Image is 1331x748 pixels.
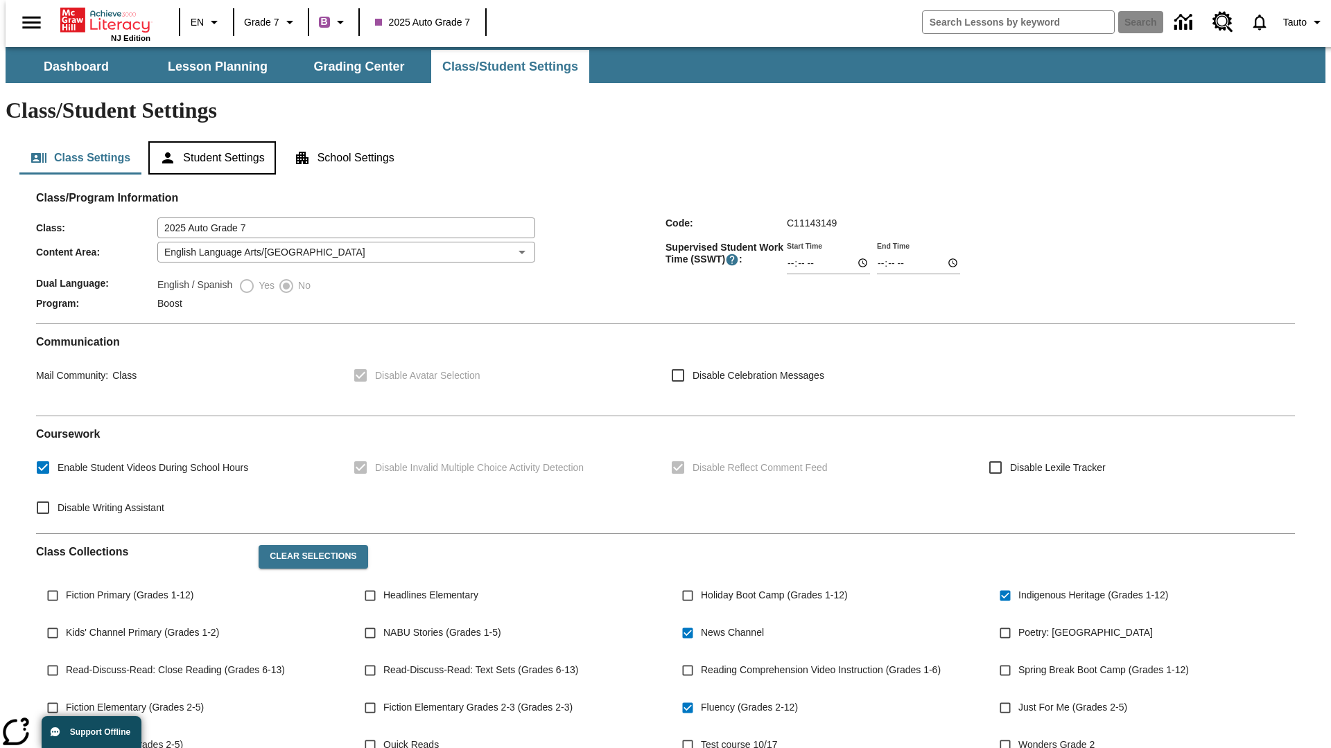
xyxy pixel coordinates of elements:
[693,368,824,383] span: Disable Celebration Messages
[244,15,279,30] span: Grade 7
[238,10,304,35] button: Grade: Grade 7, Select a grade
[701,700,798,715] span: Fluency (Grades 2-12)
[66,588,193,603] span: Fiction Primary (Grades 1-12)
[184,10,229,35] button: Language: EN, Select a language
[36,298,157,309] span: Program :
[313,10,354,35] button: Boost Class color is purple. Change class color
[725,253,739,267] button: Supervised Student Work Time is the timeframe when students can take LevelSet and when lessons ar...
[6,47,1325,83] div: SubNavbar
[148,50,287,83] button: Lesson Planning
[66,625,219,640] span: Kids' Channel Primary (Grades 1-2)
[58,501,164,515] span: Disable Writing Assistant
[313,59,404,75] span: Grading Center
[36,335,1295,348] h2: Communication
[1204,3,1242,41] a: Resource Center, Will open in new tab
[255,278,275,293] span: Yes
[148,141,275,175] button: Student Settings
[6,98,1325,123] h1: Class/Student Settings
[157,298,182,309] span: Boost
[36,205,1295,312] div: Class/Program Information
[19,141,1312,175] div: Class/Student Settings
[1242,4,1278,40] a: Notifications
[157,242,535,262] div: English Language Arts/[GEOGRAPHIC_DATA]
[36,278,157,289] span: Dual Language :
[66,663,285,677] span: Read-Discuss-Read: Close Reading (Grades 6-13)
[383,625,501,640] span: NABU Stories (Grades 1-5)
[1018,625,1153,640] span: Poetry: [GEOGRAPHIC_DATA]
[665,242,787,267] span: Supervised Student Work Time (SSWT) :
[321,13,328,30] span: B
[693,461,828,475] span: Disable Reflect Comment Feed
[66,700,204,715] span: Fiction Elementary (Grades 2-5)
[36,335,1295,404] div: Communication
[36,370,108,381] span: Mail Community :
[70,727,130,737] span: Support Offline
[383,700,573,715] span: Fiction Elementary Grades 2-3 (Grades 2-3)
[375,461,584,475] span: Disable Invalid Multiple Choice Activity Detection
[36,427,1295,522] div: Coursework
[1018,700,1127,715] span: Just For Me (Grades 2-5)
[7,50,146,83] button: Dashboard
[431,50,589,83] button: Class/Student Settings
[787,240,822,251] label: Start Time
[1166,3,1204,42] a: Data Center
[787,217,837,229] span: C11143149
[42,716,141,748] button: Support Offline
[60,6,150,34] a: Home
[58,461,248,475] span: Enable Student Videos During School Hours
[259,545,367,569] button: Clear Selections
[290,50,428,83] button: Grading Center
[36,191,1295,204] h2: Class/Program Information
[168,59,268,75] span: Lesson Planning
[157,278,232,294] label: English / Spanish
[923,11,1114,33] input: search field
[108,370,137,381] span: Class
[36,247,157,258] span: Content Area :
[877,240,910,251] label: End Time
[701,588,848,603] span: Holiday Boot Camp (Grades 1-12)
[375,368,480,383] span: Disable Avatar Selection
[383,588,478,603] span: Headlines Elementary
[36,545,247,558] h2: Class Collections
[1283,15,1307,30] span: Tauto
[383,663,578,677] span: Read-Discuss-Read: Text Sets (Grades 6-13)
[1010,461,1106,475] span: Disable Lexile Tracker
[191,15,204,30] span: EN
[36,427,1295,440] h2: Course work
[665,217,787,229] span: Code :
[157,217,535,238] input: Class
[295,278,311,293] span: No
[1018,663,1189,677] span: Spring Break Boot Camp (Grades 1-12)
[44,59,109,75] span: Dashboard
[375,15,471,30] span: 2025 Auto Grade 7
[6,50,591,83] div: SubNavbar
[442,59,578,75] span: Class/Student Settings
[1018,588,1168,603] span: Indigenous Heritage (Grades 1-12)
[111,34,150,42] span: NJ Edition
[701,663,941,677] span: Reading Comprehension Video Instruction (Grades 1-6)
[60,5,150,42] div: Home
[1278,10,1331,35] button: Profile/Settings
[701,625,764,640] span: News Channel
[11,2,52,43] button: Open side menu
[36,222,157,233] span: Class :
[19,141,141,175] button: Class Settings
[283,141,406,175] button: School Settings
